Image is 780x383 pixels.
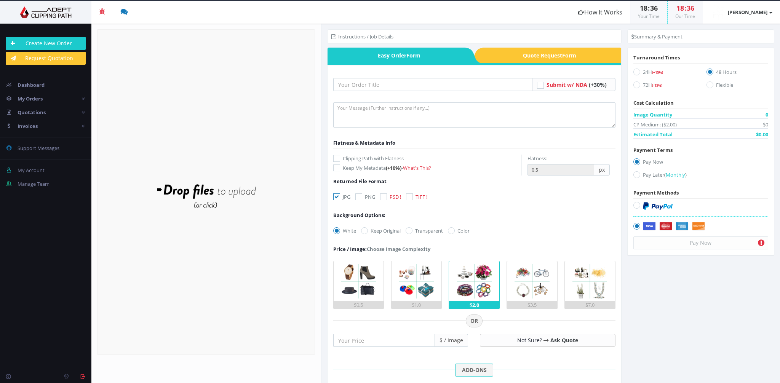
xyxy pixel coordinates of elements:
img: Securely by Stripe [643,222,705,231]
label: White [333,227,356,235]
label: Flatness: [527,155,547,162]
label: Keep Original [361,227,401,235]
span: (+15%) [652,70,663,75]
span: Returned File Format [333,178,387,185]
label: Transparent [406,227,443,235]
li: Summary & Payment [631,33,682,40]
span: Invoices [18,123,38,129]
a: Create New Order [6,37,86,50]
a: How It Works [571,1,630,24]
i: Form [406,52,420,59]
img: Adept Graphics [6,6,86,18]
label: PNG [355,193,375,201]
img: PayPal [643,202,673,210]
label: Color [448,227,470,235]
small: Our Time [675,13,695,19]
span: Payment Terms [633,147,673,153]
span: Image Quantity [633,111,672,118]
strong: [PERSON_NAME] [728,9,767,16]
label: Pay Later [633,171,768,181]
span: Dashboard [18,81,45,88]
a: Easy OrderForm [328,48,465,63]
span: My Account [18,167,45,174]
span: (+10%) [386,164,401,171]
div: $2.0 [449,301,499,309]
a: Ask Quote [550,337,578,344]
span: PSD ! [390,193,401,200]
span: OR [466,314,483,327]
span: Submit w/ NDA [547,81,587,88]
img: 2.png [396,261,436,301]
span: Monthly [666,171,685,178]
a: Quote RequestForm [484,48,621,63]
span: Manage Team [18,180,50,187]
span: px [594,164,610,176]
span: Not Sure? [517,337,542,344]
div: $7.0 [565,301,615,309]
a: [PERSON_NAME] [703,1,780,24]
div: Background Options: [333,211,385,219]
span: Flatness & Metadata Info [333,139,395,146]
span: CP Medium: ($2.00) [633,121,677,128]
small: Your Time [638,13,660,19]
span: 0 [766,111,768,118]
span: (-15%) [652,83,662,88]
label: JPG [333,193,350,201]
img: timthumb.php [711,5,726,20]
span: : [647,3,650,13]
span: Payment Methods [633,189,679,196]
span: $0.00 [756,131,768,138]
span: (+30%) [589,81,607,88]
input: Your Order Title [333,78,532,91]
span: $0 [763,121,768,128]
span: Quotations [18,109,46,116]
span: Estimated Total [633,131,673,138]
a: Submit w/ NDA (+30%) [547,81,607,88]
span: ADD-ONS [455,364,493,377]
input: Your Price [333,334,435,347]
span: $ / Image [435,334,468,347]
a: (Monthly) [664,171,687,178]
span: 18 [640,3,647,13]
span: Turnaround Times [633,54,680,61]
span: 36 [650,3,658,13]
div: $0.5 [334,301,384,309]
label: 48 Hours [706,68,768,78]
span: Cost Calculation [633,99,674,106]
div: Choose Image Complexity [333,245,430,253]
div: $3.5 [507,301,557,309]
label: Pay Now [633,158,768,168]
img: 5.png [570,261,610,301]
a: (+15%) [652,69,663,75]
img: 1.png [339,261,379,301]
li: Instructions / Job Details [331,33,393,40]
span: Price / Image: [333,246,367,252]
span: 36 [687,3,694,13]
div: $1.0 [392,301,441,309]
span: : [684,3,687,13]
span: My Orders [18,95,43,102]
a: Request Quotation [6,52,86,65]
label: Flexible [706,81,768,91]
span: Quote Request [484,48,621,63]
label: Keep My Metadata - [333,164,521,172]
a: What's This? [403,164,431,171]
label: Clipping Path with Flatness [333,155,521,162]
label: 72H [633,81,695,91]
span: TIFF ! [416,193,427,200]
a: (-15%) [652,81,662,88]
img: 3.png [454,261,494,301]
span: 18 [676,3,684,13]
i: Form [562,52,576,59]
img: 4.png [512,261,552,301]
label: 24H [633,68,695,78]
span: Support Messages [18,145,59,152]
span: Easy Order [328,48,465,63]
